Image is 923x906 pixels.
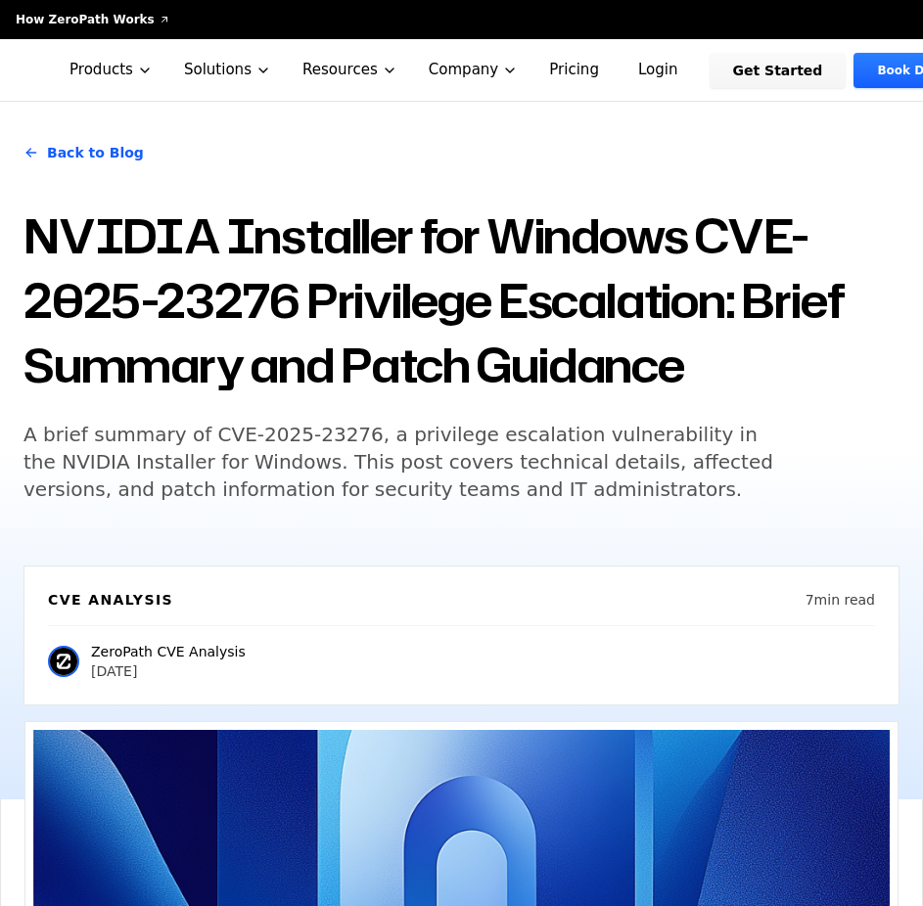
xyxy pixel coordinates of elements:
[48,590,173,610] h6: CVE Analysis
[16,12,155,27] span: How ZeroPath Works
[413,39,534,101] button: Company
[23,204,900,397] h1: NVIDIA Installer for Windows CVE-2025-23276 Privilege Escalation: Brief Summary and Patch Guidance
[615,53,702,88] a: Login
[54,39,168,101] button: Products
[16,12,170,27] a: How ZeroPath Works
[91,642,246,661] p: ZeroPath CVE Analysis
[710,53,847,88] a: Get Started
[806,590,875,610] p: 7 min read
[287,39,413,101] button: Resources
[168,39,287,101] button: Solutions
[23,125,144,180] a: Back to Blog
[533,39,615,101] a: Pricing
[91,661,246,681] p: [DATE]
[23,421,775,503] h5: A brief summary of CVE-2025-23276, a privilege escalation vulnerability in the NVIDIA Installer f...
[48,646,79,677] img: ZeroPath CVE Analysis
